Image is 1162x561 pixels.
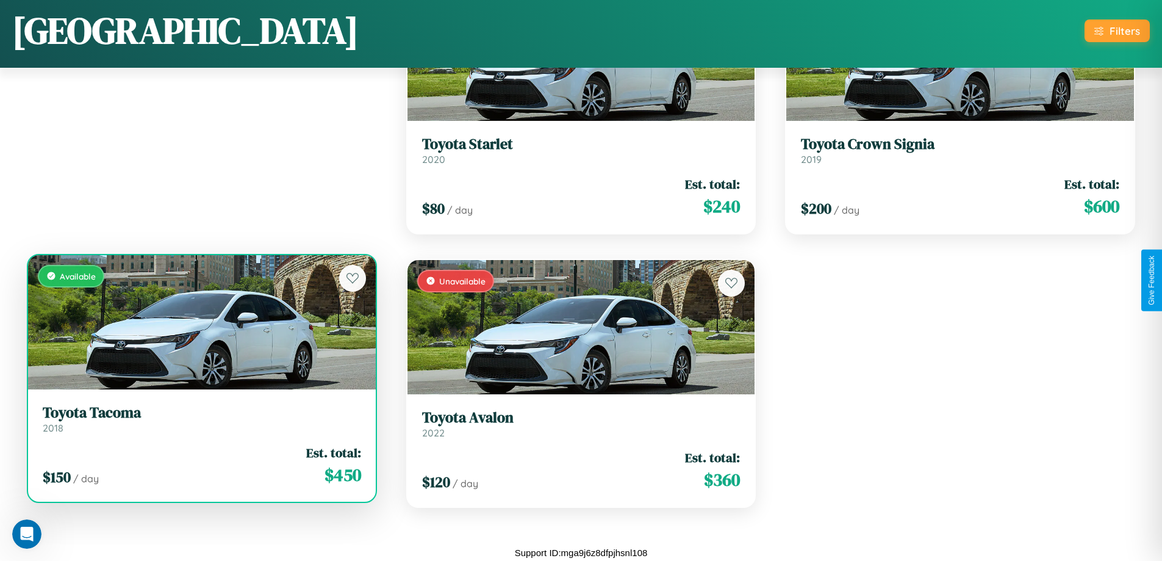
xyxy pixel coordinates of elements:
span: 2022 [422,427,445,439]
span: / day [453,477,478,490]
span: / day [447,204,473,216]
span: Est. total: [306,444,361,461]
iframe: Intercom live chat [12,519,41,549]
span: $ 240 [703,194,740,219]
span: 2019 [801,153,822,165]
h1: [GEOGRAPHIC_DATA] [12,5,359,56]
p: Support ID: mga9j6z8dfpjhsnl108 [515,545,648,561]
h3: Toyota Tacoma [43,404,361,422]
div: Filters [1110,24,1140,37]
a: Toyota Starlet2020 [422,136,741,165]
span: $ 200 [801,198,831,219]
h3: Toyota Crown Signia [801,136,1119,153]
span: $ 80 [422,198,445,219]
span: Est. total: [685,175,740,193]
h3: Toyota Starlet [422,136,741,153]
span: 2018 [43,422,63,434]
button: Filters [1085,20,1150,42]
span: $ 150 [43,467,71,487]
span: $ 360 [704,468,740,492]
span: $ 120 [422,472,450,492]
span: / day [834,204,859,216]
span: Est. total: [1064,175,1119,193]
span: / day [73,472,99,485]
span: Unavailable [439,276,486,286]
h3: Toyota Avalon [422,409,741,427]
div: Give Feedback [1147,256,1156,305]
span: $ 600 [1084,194,1119,219]
span: Est. total: [685,449,740,466]
span: $ 450 [325,463,361,487]
span: Available [60,271,96,281]
a: Toyota Tacoma2018 [43,404,361,434]
a: Toyota Crown Signia2019 [801,136,1119,165]
span: 2020 [422,153,445,165]
a: Toyota Avalon2022 [422,409,741,439]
